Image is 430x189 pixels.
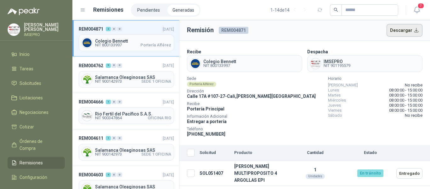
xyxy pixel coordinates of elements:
[187,132,225,137] span: [PHONE_NUMBER]
[106,100,111,104] div: 1
[203,64,236,68] span: NIT 800133997
[93,5,123,14] h1: Remisiones
[8,157,65,169] a: Remisiones
[20,174,47,181] span: Configuración
[140,43,171,47] span: Portería Alférez
[20,138,59,152] span: Órdenes de Compra
[24,33,65,37] p: IMSEPRO
[232,145,284,161] th: Producto
[106,136,111,140] div: 1
[8,77,65,89] a: Solicitudes
[411,4,422,16] button: 7
[132,5,165,15] a: Pendientes
[203,59,236,64] span: Colegio Bennett
[328,88,339,93] span: Lunes
[20,109,48,116] span: Negociaciones
[95,80,122,83] span: NIT 900142973
[20,94,43,101] span: Licitaciones
[187,102,316,105] span: Recibe
[389,103,422,108] span: 08:00:00 - 15:00:00
[20,65,33,72] span: Tareas
[389,108,422,113] span: 08:00:00 - 15:00:00
[197,145,232,161] th: Solicitud
[167,5,199,15] a: Generadas
[286,167,344,172] p: 1
[111,100,116,104] div: 0
[389,88,422,93] span: 08:00:00 - 15:00:00
[79,171,103,178] span: REM004603
[187,115,316,118] span: Información Adicional
[310,58,321,69] img: Company Logo
[8,48,65,60] a: Inicio
[328,83,358,88] span: [PERSON_NAME]
[117,173,122,177] div: 0
[357,169,383,177] div: En tránsito
[347,145,394,161] th: Estado
[95,43,122,47] span: NIT 800133997
[79,135,103,142] span: REM004611
[20,51,30,58] span: Inicio
[95,39,171,43] span: Colegio Bennett
[117,136,122,140] div: 0
[8,171,65,183] a: Configuración
[95,185,171,189] span: Salamanca Oleaginosas SAS
[163,136,174,141] span: [DATE]
[307,49,328,54] b: Despacha
[72,20,179,56] a: REM004871300[DATE] Company LogoColegio BennettNIT 800133997Portería Alférez
[389,93,422,98] span: 08:00:00 - 15:00:00
[347,161,394,186] td: En tránsito
[82,74,92,85] img: Company Logo
[24,23,65,32] p: [PERSON_NAME] [PERSON_NAME]
[187,49,201,54] b: Recibe
[106,27,111,31] div: 3
[187,106,224,111] span: Portería Principal
[284,145,347,161] th: Cantidad
[163,27,174,32] span: [DATE]
[117,63,122,68] div: 0
[417,3,424,9] span: 7
[8,135,65,154] a: Órdenes de Compra
[163,63,174,68] span: [DATE]
[163,100,174,104] span: [DATE]
[141,152,171,156] span: SEDE 1 OFICINA
[20,159,43,166] span: Remisiones
[328,98,346,103] span: Miércoles
[405,113,422,118] span: No recibe
[187,77,316,80] span: Sede
[190,58,201,69] img: Company Logo
[82,147,92,157] img: Company Logo
[8,121,65,133] a: Cotizar
[95,112,171,116] span: Rio Fertil del Pacífico S.A.S.
[8,106,65,118] a: Negociaciones
[20,123,34,130] span: Cotizar
[328,113,342,118] span: Sábado
[179,145,197,161] th: Seleccionar/deseleccionar
[82,38,92,48] img: Company Logo
[79,62,103,69] span: REM004762
[82,110,92,121] img: Company Logo
[389,98,422,103] span: 08:00:00 - 15:00:00
[72,56,179,93] a: REM004762900[DATE] Company LogoSalamanca Oleaginosas SASNIT 900142973SEDE 1 OFICINA
[111,27,116,31] div: 0
[328,103,341,108] span: Jueves
[106,63,111,68] div: 9
[8,63,65,75] a: Tareas
[387,24,423,37] button: Descargar
[328,93,341,98] span: Martes
[148,116,171,120] span: OFICINA RIO
[141,80,171,83] span: SEDE 1 OFICINA
[163,173,174,177] span: [DATE]
[79,98,103,105] span: REM004666
[95,148,171,152] span: Salamanca Oleaginosas SAS
[270,5,310,15] div: 1 - 14 de 14
[324,64,350,68] span: NIT 901195579
[187,90,316,93] span: Dirección
[197,161,232,186] td: SOL051407
[187,82,216,87] div: Portería Alférez
[8,24,20,36] img: Company Logo
[396,168,422,179] button: Entregado
[20,80,41,87] span: Solicitudes
[117,27,122,31] div: 0
[95,116,122,120] span: NIT 900347864
[95,75,171,80] span: Salamanca Oleaginosas SAS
